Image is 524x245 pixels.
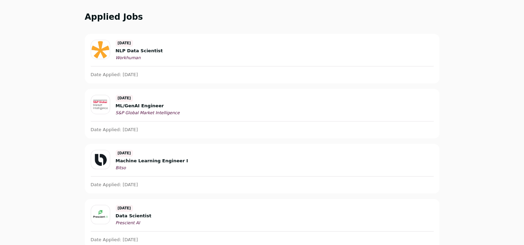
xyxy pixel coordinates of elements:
[116,165,126,170] span: Bitso
[116,95,133,102] span: [DATE]
[116,55,141,60] span: Workhuman
[116,48,163,54] span: NLP Data Scientist
[91,98,110,111] img: a736ac891c25ddf1e128370149edd74b951ff2fd8a72c8e326a9ef4193d6b970
[116,158,188,164] span: Machine Learning Engineer I
[116,205,133,212] span: [DATE]
[91,205,110,224] img: 13731335275b144e5000e201228a5c118badb7196f1493e0309c684f83ad1c22.png
[116,103,180,109] span: ML/GenAI Engineer
[116,220,140,225] span: Prescient AI
[91,127,138,133] p: Date Applied: [DATE]
[91,150,110,169] img: c9e188adbdaf23ced8017f7bb327e05f9c1a7722890a04f4598dcf7a6f18fc20.png
[116,150,133,157] span: [DATE]
[85,34,439,83] a: [DATE] NLP Data Scientist Workhuman Date Applied: [DATE]
[91,72,138,78] p: Date Applied: [DATE]
[116,110,180,115] span: S&P Global Market Intelligence
[91,182,138,188] p: Date Applied: [DATE]
[85,144,439,193] a: [DATE] Machine Learning Engineer I Bitso Date Applied: [DATE]
[91,237,138,243] p: Date Applied: [DATE]
[116,213,151,219] span: Data Scientist
[85,11,439,23] h1: Applied Jobs
[116,40,133,47] span: [DATE]
[91,40,110,59] img: 28cb05ad1af877dfc36099ddc03d9b1cfe452c72a4b70e7e1876815eb5af368d.jpg
[85,89,439,138] a: [DATE] ML/GenAI Engineer S&P Global Market Intelligence Date Applied: [DATE]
